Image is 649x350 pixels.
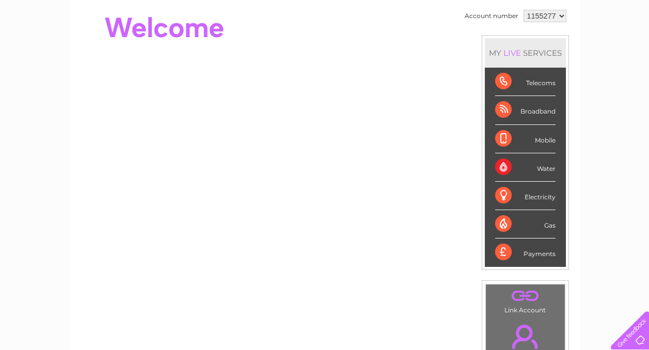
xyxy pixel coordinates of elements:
img: logo.png [23,27,75,58]
div: Gas [495,210,556,238]
div: Water [495,153,556,182]
a: Blog [559,44,574,52]
a: Water [467,44,487,52]
div: Payments [495,238,556,266]
a: Contact [580,44,606,52]
a: Log out [615,44,639,52]
td: Account number [462,7,521,25]
a: Telecoms [522,44,553,52]
td: Link Account [485,284,565,316]
a: . [488,287,562,305]
a: Energy [493,44,516,52]
div: MY SERVICES [485,38,566,68]
a: 0333 014 3131 [454,5,526,18]
div: Broadband [495,96,556,124]
div: Mobile [495,125,556,153]
div: Clear Business is a trading name of Verastar Limited (registered in [GEOGRAPHIC_DATA] No. 3667643... [81,6,569,50]
div: Electricity [495,182,556,210]
div: LIVE [501,48,523,58]
div: Telecoms [495,68,556,96]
